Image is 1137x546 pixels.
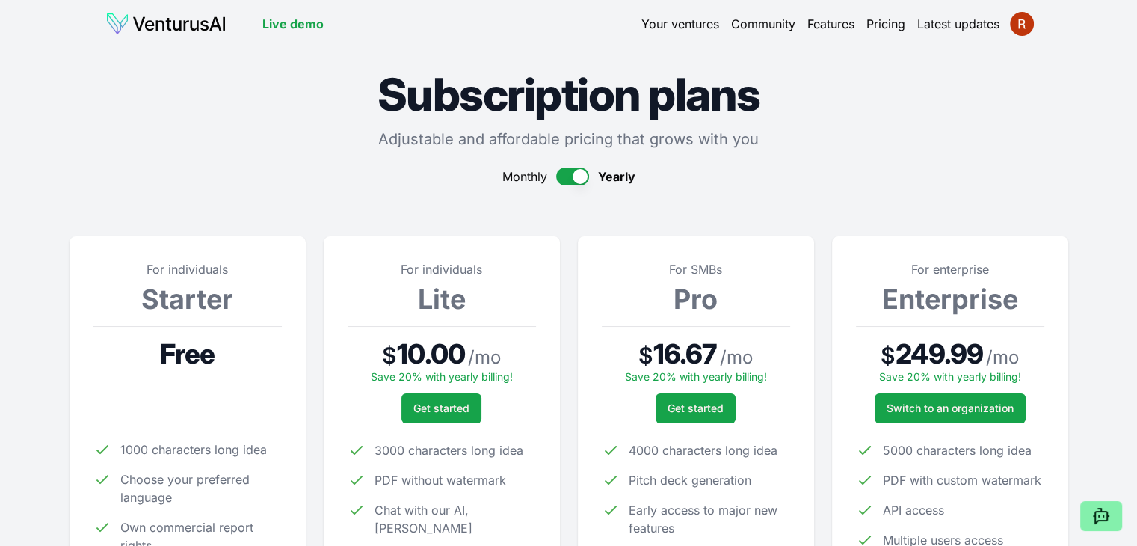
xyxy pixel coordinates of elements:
span: 1000 characters long idea [120,441,267,458]
a: Live demo [262,15,324,33]
span: 4000 characters long idea [629,441,777,459]
span: Yearly [598,168,635,185]
span: 10.00 [397,339,465,369]
a: Features [807,15,854,33]
span: Choose your preferred language [120,470,282,506]
span: Pitch deck generation [629,471,751,489]
span: Free [160,339,215,369]
span: Chat with our AI, [PERSON_NAME] [375,501,536,537]
h3: Enterprise [856,284,1044,314]
a: Latest updates [917,15,999,33]
p: For individuals [93,260,282,278]
span: / mo [468,346,501,369]
span: Save 20% with yearly billing! [879,370,1021,383]
span: / mo [720,346,753,369]
a: Your ventures [641,15,719,33]
span: Early access to major new features [629,501,790,537]
span: $ [382,342,397,369]
p: For individuals [348,260,536,278]
span: / mo [986,346,1019,369]
span: 249.99 [896,339,983,369]
span: PDF with custom watermark [883,471,1041,489]
h3: Lite [348,284,536,314]
a: Community [731,15,795,33]
span: Get started [413,401,469,416]
h3: Pro [602,284,790,314]
p: For enterprise [856,260,1044,278]
span: Get started [668,401,724,416]
button: Get started [656,393,736,423]
h1: Subscription plans [70,72,1068,117]
span: Save 20% with yearly billing! [625,370,767,383]
p: Adjustable and affordable pricing that grows with you [70,129,1068,150]
span: API access [883,501,944,519]
a: Switch to an organization [875,393,1026,423]
h3: Starter [93,284,282,314]
span: Monthly [502,168,547,185]
a: Pricing [866,15,905,33]
span: 5000 characters long idea [883,441,1032,459]
span: $ [638,342,653,369]
span: Save 20% with yearly billing! [371,370,513,383]
p: For SMBs [602,260,790,278]
span: $ [881,342,896,369]
span: 16.67 [653,339,718,369]
span: 3000 characters long idea [375,441,523,459]
button: Get started [401,393,481,423]
img: ACg8ocLZx6W57YNTNmUho0ijLgOB2vv4V0se1U1zwumS3MnnJpWWCQ=s96-c [1010,12,1034,36]
img: logo [105,12,227,36]
span: PDF without watermark [375,471,506,489]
